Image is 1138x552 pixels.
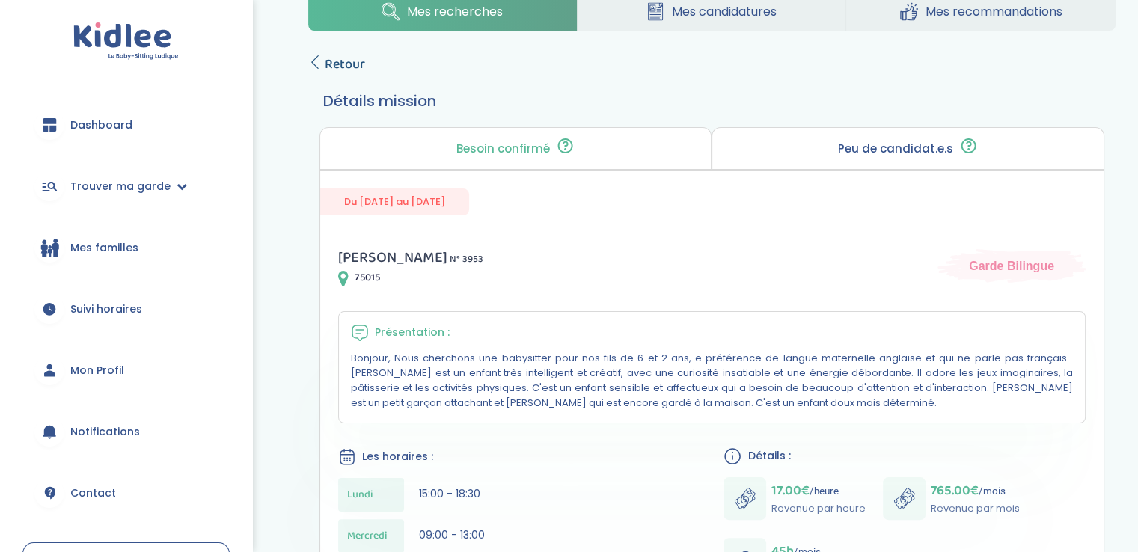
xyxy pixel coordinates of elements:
a: Trouver ma garde [22,159,230,213]
span: Mercredi [347,528,388,544]
a: Mes familles [22,221,230,275]
a: Suivi horaires [22,282,230,336]
a: Dashboard [22,98,230,152]
span: Trouver ma garde [70,179,171,194]
p: Revenue par mois [930,501,1019,516]
a: Notifications [22,405,230,459]
span: 15:00 - 18:30 [419,486,480,501]
p: /heure [771,480,865,501]
span: Dashboard [70,117,132,133]
span: Mes recommandations [926,2,1062,21]
span: Présentation : [375,325,450,340]
p: Revenue par heure [771,501,865,516]
span: 75015 [355,270,380,286]
p: /mois [930,480,1019,501]
span: 765.00€ [930,480,978,501]
a: Mon Profil [22,343,230,397]
a: Retour [308,54,365,75]
span: N° 3953 [450,251,483,267]
img: logo.svg [73,22,179,61]
h3: Détails mission [323,90,1101,112]
span: Détails : [747,448,790,464]
span: Du [DATE] au [DATE] [320,188,469,215]
span: Contact [70,485,116,501]
p: Bonjour, Nous cherchons une babysitter pour nos fils de 6 et 2 ans, e préférence de langue matern... [351,351,1073,411]
span: Notifications [70,424,140,440]
span: Mes recherches [407,2,503,21]
span: Garde Bilingue [969,257,1054,274]
a: Contact [22,466,230,520]
span: Mes familles [70,240,138,256]
span: Retour [325,54,365,75]
span: 09:00 - 13:00 [419,527,485,542]
span: Mes candidatures [672,2,777,21]
span: Les horaires : [362,449,433,464]
span: [PERSON_NAME] [338,245,447,269]
p: Besoin confirmé [456,143,550,155]
span: Suivi horaires [70,301,142,317]
p: Peu de candidat.e.s [838,143,953,155]
span: Mon Profil [70,363,124,378]
span: 17.00€ [771,480,809,501]
span: Lundi [347,487,373,503]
